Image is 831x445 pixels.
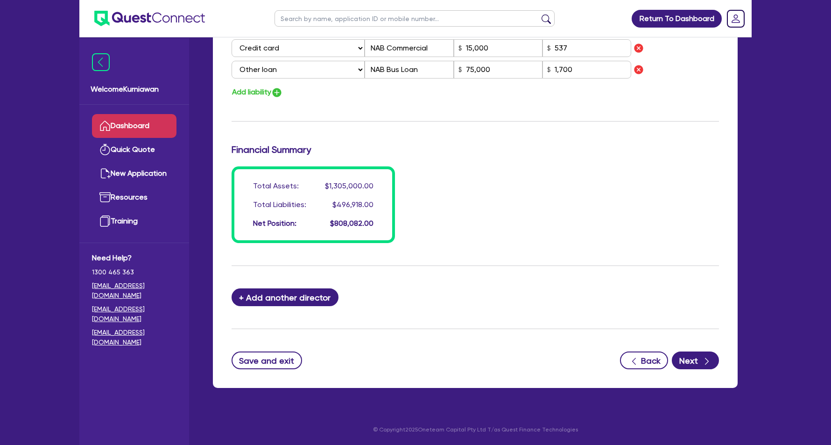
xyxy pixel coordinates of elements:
[92,53,110,71] img: icon-menu-close
[325,181,373,190] span: $1,305,000.00
[365,61,453,79] input: Lender Name
[99,215,111,227] img: training
[253,180,299,192] div: Total Assets:
[454,61,542,79] input: Balance / Credit Limit
[724,7,748,31] a: Dropdown toggle
[99,192,111,203] img: resources
[232,86,283,99] button: Add liability
[672,352,719,369] button: Next
[253,218,296,229] div: Net Position:
[275,10,555,27] input: Search by name, application ID or mobile number...
[92,209,176,233] a: Training
[232,352,302,369] button: Save and exit
[94,11,205,26] img: quest-connect-logo-blue
[92,267,176,277] span: 1300 465 363
[633,64,644,75] img: icon remove asset liability
[92,252,176,264] span: Need Help?
[542,61,631,79] input: Monthly Repayment
[91,84,178,95] span: Welcome Kurniawan
[92,162,176,186] a: New Application
[92,304,176,324] a: [EMAIL_ADDRESS][DOMAIN_NAME]
[232,144,719,155] h3: Financial Summary
[454,39,542,57] input: Balance / Credit Limit
[620,352,668,369] button: Back
[332,200,373,209] span: $496,918.00
[92,138,176,162] a: Quick Quote
[330,219,373,228] span: $808,082.00
[542,39,631,57] input: Monthly Repayment
[92,328,176,347] a: [EMAIL_ADDRESS][DOMAIN_NAME]
[271,87,282,98] img: icon-add
[92,281,176,301] a: [EMAIL_ADDRESS][DOMAIN_NAME]
[92,114,176,138] a: Dashboard
[99,144,111,155] img: quick-quote
[633,43,644,54] img: icon remove asset liability
[206,425,744,434] p: © Copyright 2025 Oneteam Capital Pty Ltd T/as Quest Finance Technologies
[232,288,338,306] button: + Add another director
[99,168,111,179] img: new-application
[632,10,722,28] a: Return To Dashboard
[92,186,176,209] a: Resources
[253,199,306,210] div: Total Liabilities:
[365,39,453,57] input: Lender Name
